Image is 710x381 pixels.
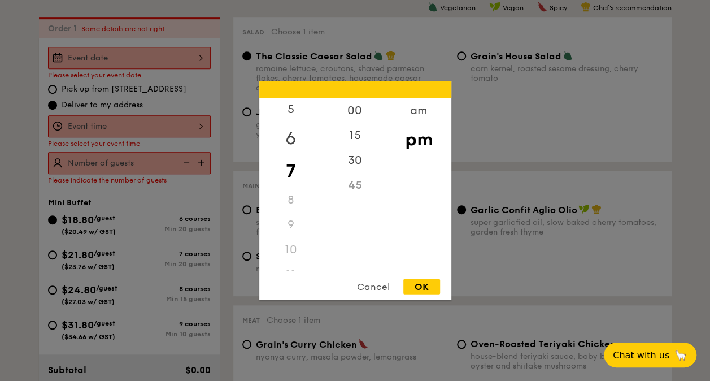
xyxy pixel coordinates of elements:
[387,98,451,123] div: am
[259,237,323,262] div: 10
[323,123,387,148] div: 15
[259,97,323,122] div: 5
[259,155,323,188] div: 7
[323,98,387,123] div: 00
[323,173,387,198] div: 45
[604,343,696,367] button: Chat with us🦙
[387,123,451,156] div: pm
[259,262,323,287] div: 11
[674,349,687,362] span: 🦙
[403,279,440,295] div: OK
[323,148,387,173] div: 30
[259,213,323,237] div: 9
[613,350,669,361] span: Chat with us
[259,188,323,213] div: 8
[259,122,323,155] div: 6
[346,279,401,295] div: Cancel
